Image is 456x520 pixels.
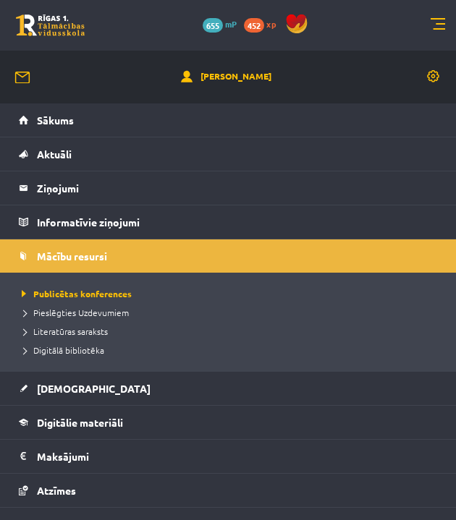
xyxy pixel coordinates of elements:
a: Informatīvie ziņojumi [19,205,438,239]
span: Literatūras saraksts [18,325,108,337]
span: Sākums [37,114,74,127]
a: Digitālā bibliotēka [18,344,442,357]
legend: Informatīvie ziņojumi [37,205,438,239]
span: Pieslēgties Uzdevumiem [18,307,129,318]
a: Literatūras saraksts [18,325,442,338]
a: Publicētas konferences [18,287,442,300]
a: [DEMOGRAPHIC_DATA] [19,372,438,405]
a: Ziņojumi [19,171,438,205]
a: [PERSON_NAME] [181,69,271,85]
span: xp [266,18,276,30]
span: Atzīmes [37,484,76,497]
a: Rīgas 1. Tālmācības vidusskola [16,14,85,36]
a: Digitālie materiāli [19,406,438,439]
a: 452 xp [244,18,283,30]
span: Publicētas konferences [18,288,132,299]
legend: Maksājumi [37,440,438,473]
span: [DEMOGRAPHIC_DATA] [37,382,151,395]
span: 655 [203,18,223,33]
a: Aktuāli [19,137,438,171]
span: mP [225,18,237,30]
a: Pieslēgties Uzdevumiem [18,306,442,319]
span: Aktuāli [37,148,72,161]
span: Mācību resursi [37,250,107,263]
a: Mācību resursi [19,239,438,273]
span: 452 [244,18,264,33]
span: Digitālā bibliotēka [18,344,104,356]
a: Sākums [19,103,438,137]
a: Maksājumi [19,440,438,473]
a: Atzīmes [19,474,438,507]
span: Digitālie materiāli [37,416,123,429]
legend: Ziņojumi [37,171,438,205]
